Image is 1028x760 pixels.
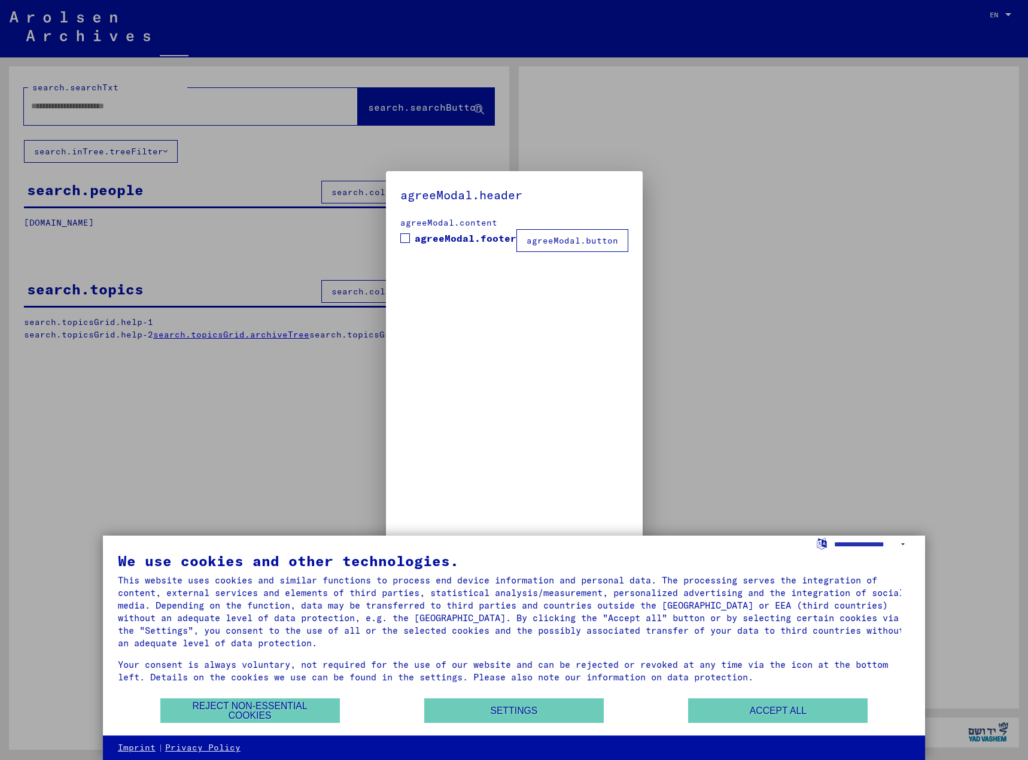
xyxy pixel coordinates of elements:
div: We use cookies and other technologies. [118,554,910,568]
h5: agreeModal.header [400,186,628,205]
a: Privacy Policy [165,742,241,754]
div: agreeModal.content [400,217,628,229]
div: This website uses cookies and similar functions to process end device information and personal da... [118,574,910,649]
button: Reject non-essential cookies [160,698,340,723]
div: Your consent is always voluntary, not required for the use of our website and can be rejected or ... [118,658,910,683]
button: Accept all [688,698,868,723]
span: agreeModal.footer [415,231,516,245]
a: Imprint [118,742,156,754]
button: agreeModal.button [516,229,628,252]
button: Settings [424,698,604,723]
